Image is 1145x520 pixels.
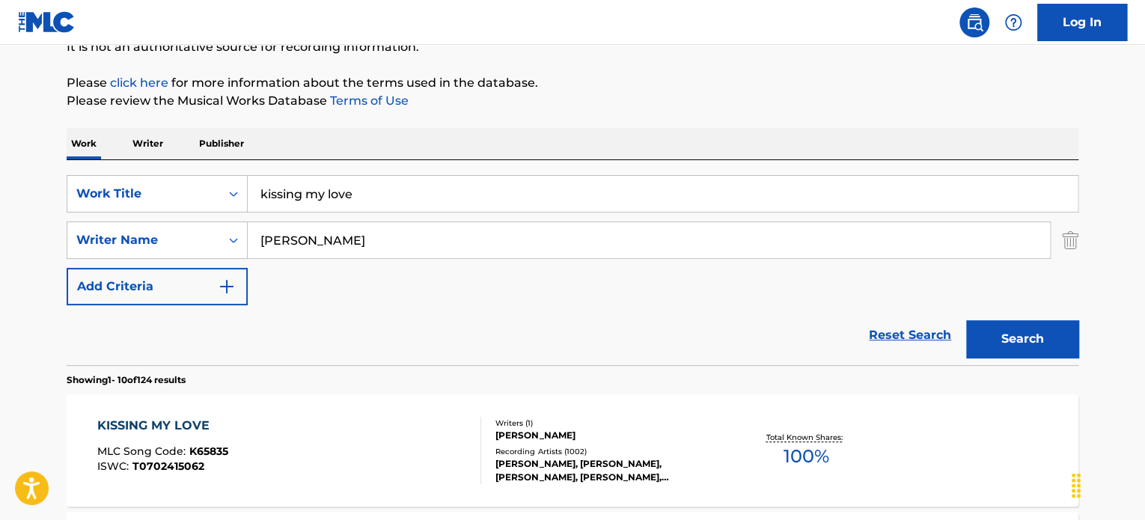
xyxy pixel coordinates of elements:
[76,185,211,203] div: Work Title
[189,444,228,458] span: K65835
[67,128,101,159] p: Work
[1004,13,1022,31] img: help
[766,432,846,443] p: Total Known Shares:
[97,459,132,473] span: ISWC :
[67,394,1078,507] a: KISSING MY LOVEMLC Song Code:K65835ISWC:T0702415062Writers (1)[PERSON_NAME]Recording Artists (100...
[965,13,983,31] img: search
[76,231,211,249] div: Writer Name
[67,175,1078,365] form: Search Form
[495,457,721,484] div: [PERSON_NAME], [PERSON_NAME], [PERSON_NAME], [PERSON_NAME], [PERSON_NAME], [PERSON_NAME], [PERSON...
[1037,4,1127,41] a: Log In
[998,7,1028,37] div: Help
[861,319,959,352] a: Reset Search
[966,320,1078,358] button: Search
[959,7,989,37] a: Public Search
[67,373,186,387] p: Showing 1 - 10 of 124 results
[97,444,189,458] span: MLC Song Code :
[97,417,228,435] div: KISSING MY LOVE
[110,76,168,90] a: click here
[67,92,1078,110] p: Please review the Musical Works Database
[783,443,828,470] span: 100 %
[67,38,1078,56] p: It is not an authoritative source for recording information.
[495,446,721,457] div: Recording Artists ( 1002 )
[128,128,168,159] p: Writer
[1064,463,1088,508] div: Drag
[67,74,1078,92] p: Please for more information about the terms used in the database.
[1070,448,1145,520] iframe: Chat Widget
[132,459,204,473] span: T0702415062
[495,429,721,442] div: [PERSON_NAME]
[218,278,236,296] img: 9d2ae6d4665cec9f34b9.svg
[18,11,76,33] img: MLC Logo
[1062,221,1078,259] img: Delete Criterion
[327,94,409,108] a: Terms of Use
[495,417,721,429] div: Writers ( 1 )
[67,268,248,305] button: Add Criteria
[195,128,248,159] p: Publisher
